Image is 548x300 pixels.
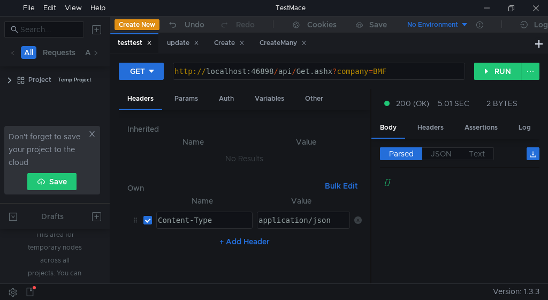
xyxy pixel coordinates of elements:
[246,89,293,109] div: Variables
[119,63,164,80] button: GET
[82,46,101,59] button: Api
[127,182,321,194] h6: Own
[58,72,92,88] div: Temp Project
[9,130,86,169] span: Don't forget to save your project to the cloud
[236,18,255,31] div: Redo
[185,18,204,31] div: Undo
[409,118,452,138] div: Headers
[212,17,262,33] button: Redo
[136,136,251,148] th: Name
[215,235,274,248] button: + Add Header
[431,149,452,159] span: JSON
[115,19,159,30] button: Create New
[159,17,212,33] button: Undo
[474,63,522,80] button: RUN
[210,89,242,109] div: Auth
[28,72,51,88] div: Project
[456,118,506,138] div: Assertions
[396,97,429,109] span: 200 (OK)
[167,37,199,49] div: update
[307,18,337,31] div: Cookies
[253,194,350,207] th: Value
[225,154,263,163] nz-embed-empty: No Results
[130,65,145,77] div: GET
[371,118,405,139] div: Body
[27,173,77,190] button: Save
[214,37,245,49] div: Create
[119,89,162,110] div: Headers
[260,37,307,49] div: CreateMany
[389,149,414,159] span: Parsed
[20,24,78,35] input: Search...
[321,179,362,192] button: Bulk Edit
[394,16,469,33] button: No Environment
[407,20,458,30] div: No Environment
[127,123,362,136] h6: Inherited
[510,118,539,138] div: Log
[41,210,64,223] div: Drafts
[493,284,539,299] span: Version: 1.3.3
[118,37,152,49] div: testtest
[250,136,361,148] th: Value
[21,46,36,59] button: All
[469,149,485,159] span: Text
[40,46,79,59] button: Requests
[438,99,469,108] div: 5.01 SEC
[384,176,526,188] div: []
[152,194,253,207] th: Name
[296,89,332,109] div: Other
[369,21,387,28] div: Save
[166,89,207,109] div: Params
[486,99,517,108] div: 2 BYTES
